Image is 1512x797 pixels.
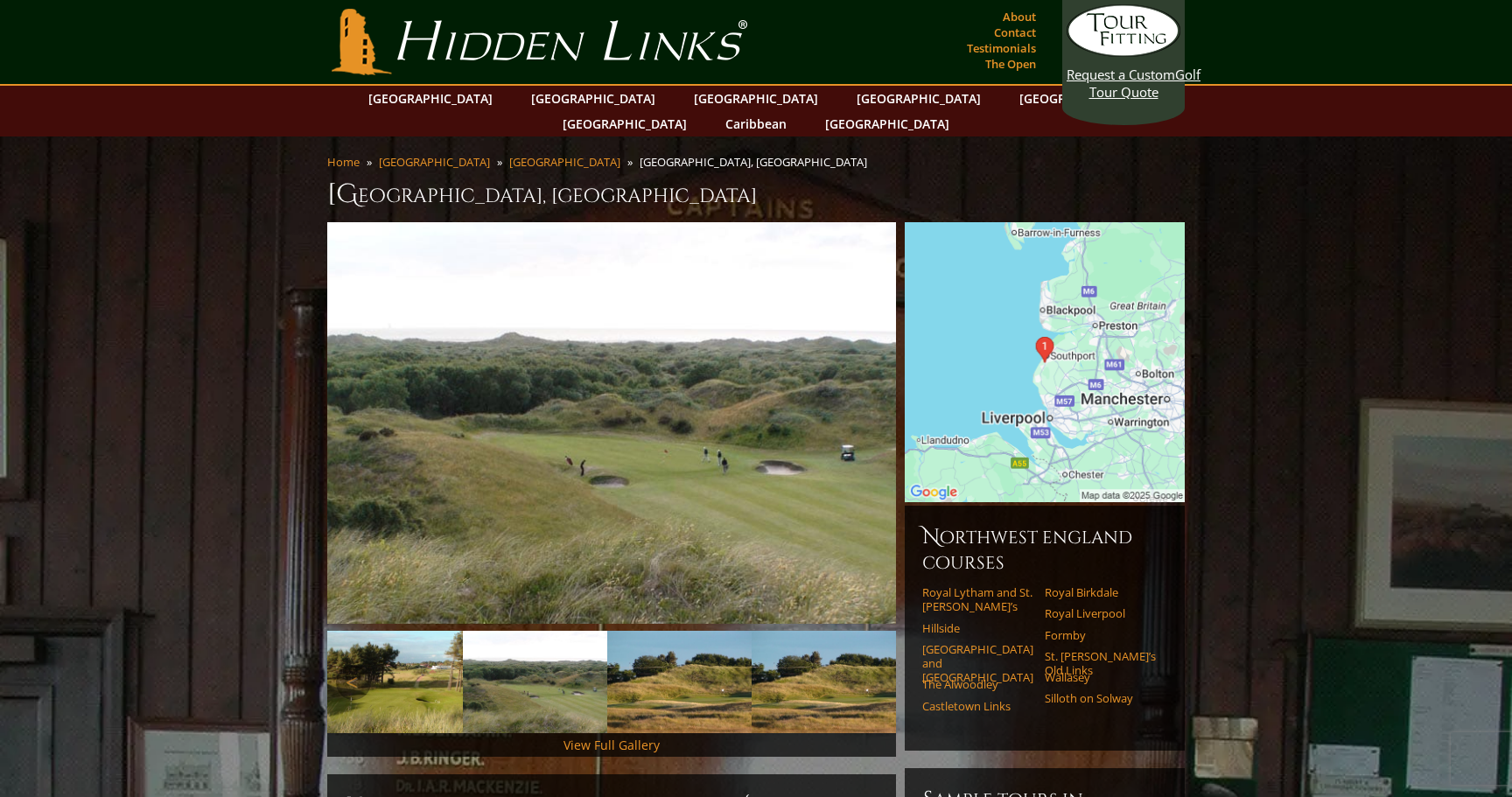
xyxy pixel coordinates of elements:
[922,523,1167,575] h6: Northwest England Courses
[922,621,1033,635] a: Hillside
[848,86,990,111] a: [GEOGRAPHIC_DATA]
[563,737,660,753] a: View Full Gallery
[1045,606,1156,620] a: Royal Liverpool
[717,111,795,136] a: Caribbean
[998,4,1040,29] a: About
[1045,670,1156,684] a: Wallasey
[522,86,664,111] a: [GEOGRAPHIC_DATA]
[1045,691,1156,705] a: Silloth on Solway
[1011,86,1152,111] a: [GEOGRAPHIC_DATA]
[685,86,827,111] a: [GEOGRAPHIC_DATA]
[922,585,1033,614] a: Royal Lytham and St. [PERSON_NAME]’s
[922,642,1033,685] a: [GEOGRAPHIC_DATA] and [GEOGRAPHIC_DATA]
[905,222,1185,502] img: Google Map of The Clubhouse, Hastings Rd, Hillside, Southport, Southport PR8 2LU, United Kingdom
[990,20,1040,45] a: Contact
[327,154,360,170] a: Home
[1045,628,1156,642] a: Formby
[1045,649,1156,678] a: St. [PERSON_NAME]’s Old Links
[816,111,958,136] a: [GEOGRAPHIC_DATA]
[922,677,1033,691] a: The Alwoodley
[922,699,1033,713] a: Castletown Links
[509,154,620,170] a: [GEOGRAPHIC_DATA]
[379,154,490,170] a: [GEOGRAPHIC_DATA]
[336,665,371,700] a: Previous
[640,154,874,170] li: [GEOGRAPHIC_DATA], [GEOGRAPHIC_DATA]
[327,177,1185,212] h1: [GEOGRAPHIC_DATA], [GEOGRAPHIC_DATA]
[554,111,696,136] a: [GEOGRAPHIC_DATA]
[1067,4,1180,101] a: Request a CustomGolf Tour Quote
[962,36,1040,60] a: Testimonials
[981,52,1040,76] a: The Open
[360,86,501,111] a: [GEOGRAPHIC_DATA]
[1067,66,1175,83] span: Request a Custom
[1045,585,1156,599] a: Royal Birkdale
